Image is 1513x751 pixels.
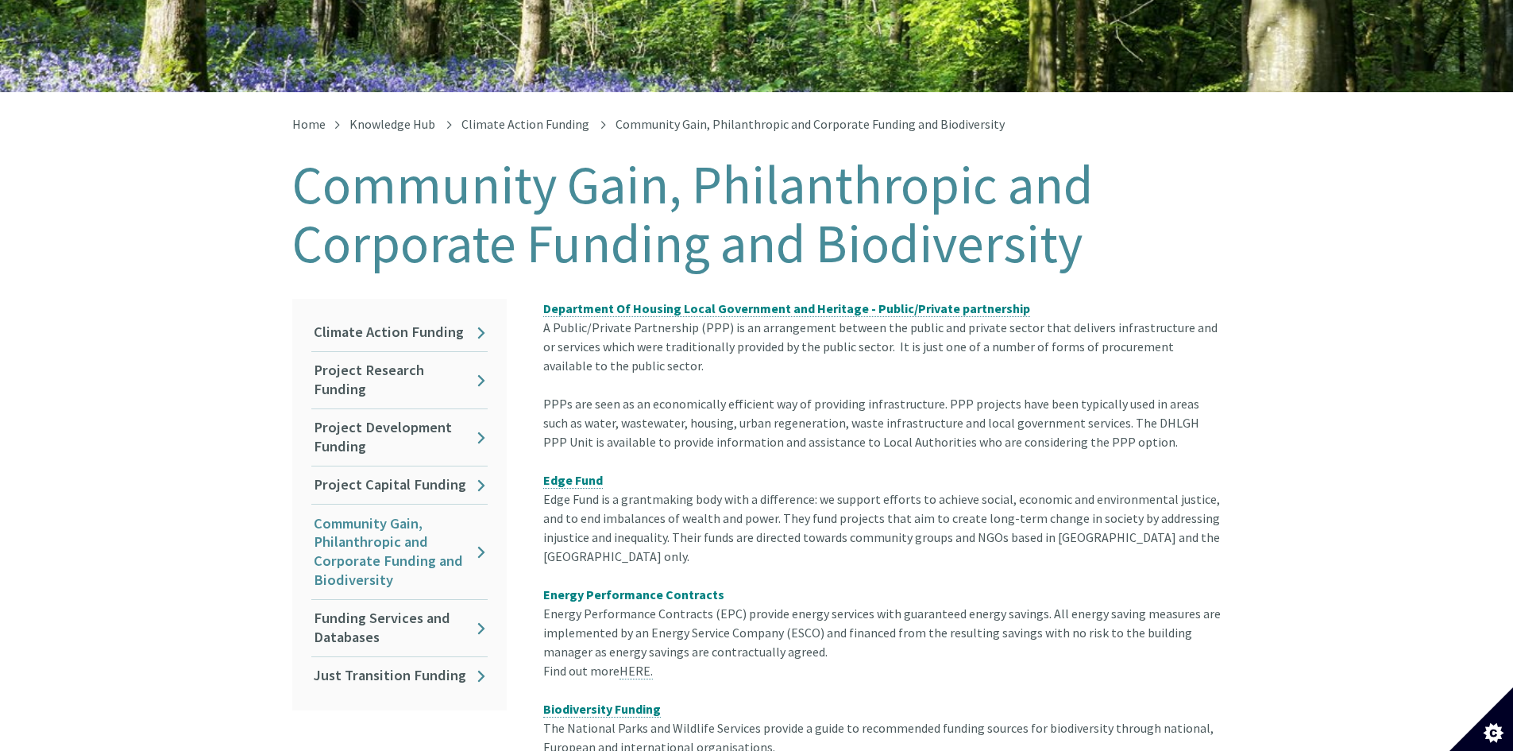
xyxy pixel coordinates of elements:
[616,116,1005,132] span: Community Gain, Philanthropic and Corporate Funding and Biodiversity
[349,116,435,132] a: Knowledge Hub
[311,352,488,408] a: Project Research Funding
[461,116,589,132] a: Climate Action Funding
[543,300,1030,316] span: Department Of Housing Local Government and Heritage - Public/Private partnership
[543,300,1030,317] a: Department Of Housing Local Government and Heritage - Public/Private partnership
[311,505,488,599] a: Community Gain, Philanthropic and Corporate Funding and Biodiversity
[543,586,724,602] strong: Energy Performance Contracts
[619,663,653,679] a: HERE.
[543,472,603,489] a: Edge Fund
[311,409,488,466] a: Project Development Funding
[311,314,488,351] a: Climate Action Funding
[311,466,488,504] a: Project Capital Funding
[543,701,661,718] a: Biodiversity Funding
[311,600,488,656] a: Funding Services and Databases
[1449,687,1513,751] button: Set cookie preferences
[292,156,1222,273] h1: Community Gain, Philanthropic and Corporate Funding and Biodiversity
[292,116,326,132] a: Home
[543,472,603,488] strong: Edge Fund
[311,657,488,695] a: Just Transition Funding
